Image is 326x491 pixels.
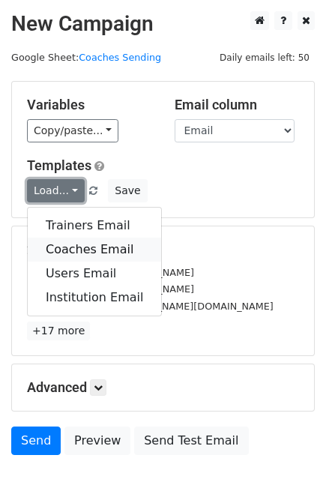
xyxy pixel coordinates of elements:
a: Send [11,427,61,455]
h5: Advanced [27,379,299,396]
a: Coaches Email [28,238,161,262]
a: Load... [27,179,85,202]
a: +17 more [27,322,90,340]
small: [EMAIL_ADDRESS][DOMAIN_NAME] [27,283,194,295]
iframe: Chat Widget [251,419,326,491]
a: Coaches Sending [79,52,161,63]
h5: Email column [175,97,300,113]
a: Trainers Email [28,214,161,238]
a: Institution Email [28,286,161,310]
a: Templates [27,157,91,173]
h5: Variables [27,97,152,113]
small: Google Sheet: [11,52,161,63]
small: [EMAIL_ADDRESS][DOMAIN_NAME] [27,267,194,278]
small: [EMAIL_ADDRESS][PERSON_NAME][DOMAIN_NAME] [27,301,274,312]
h5: 20 Recipients [27,241,299,258]
a: Copy/paste... [27,119,118,142]
a: Preview [64,427,130,455]
a: Send Test Email [134,427,248,455]
span: Daily emails left: 50 [214,49,315,66]
h2: New Campaign [11,11,315,37]
button: Save [108,179,147,202]
a: Users Email [28,262,161,286]
a: Daily emails left: 50 [214,52,315,63]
